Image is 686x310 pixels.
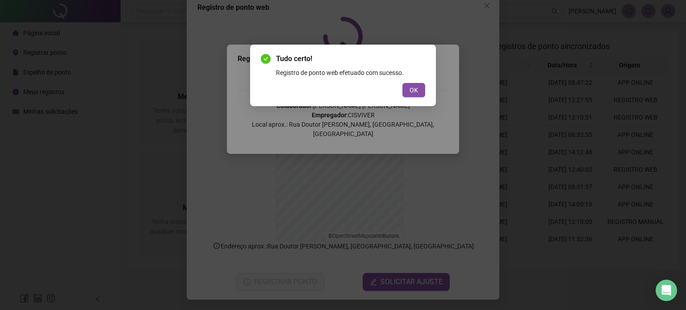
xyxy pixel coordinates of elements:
[402,83,425,97] button: OK
[656,280,677,301] div: Open Intercom Messenger
[276,54,425,64] span: Tudo certo!
[410,85,418,95] span: OK
[276,68,425,78] div: Registro de ponto web efetuado com sucesso.
[261,54,271,64] span: check-circle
